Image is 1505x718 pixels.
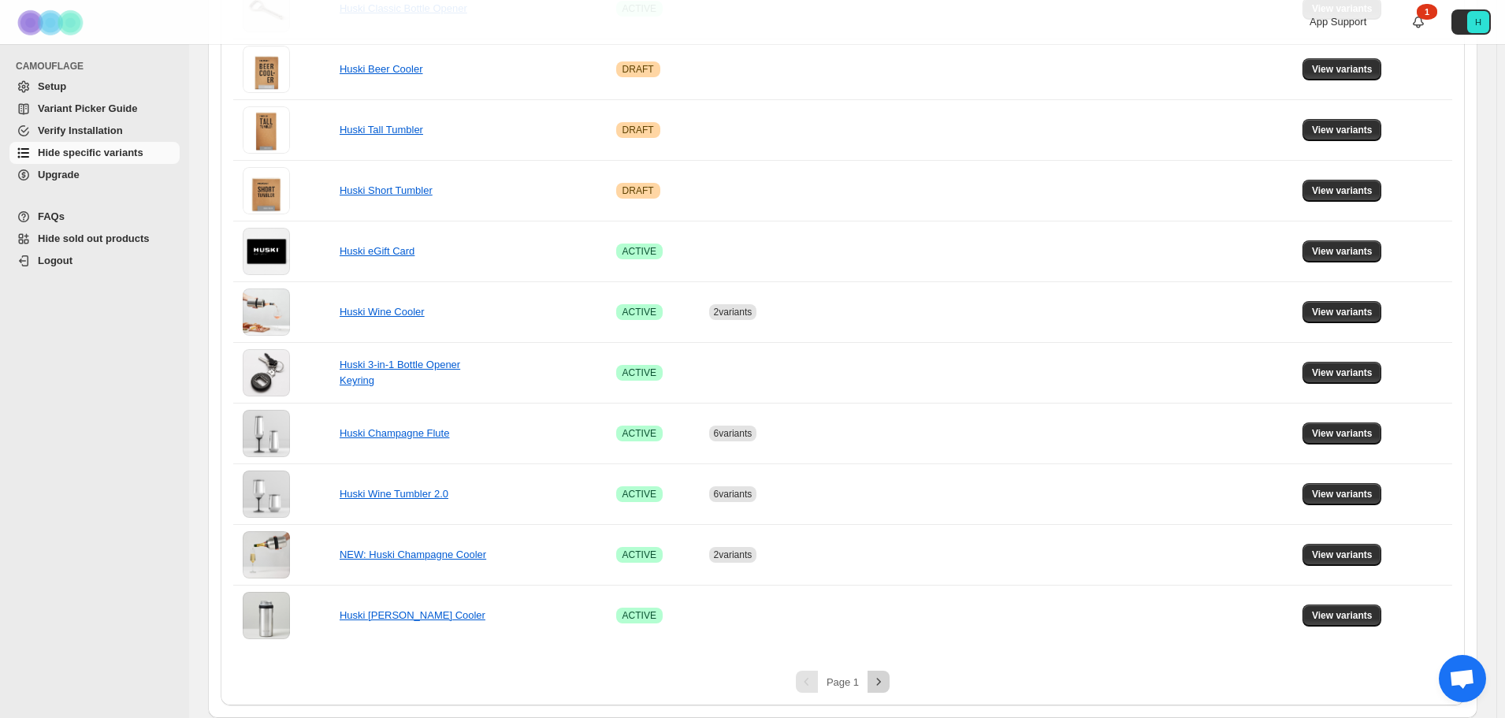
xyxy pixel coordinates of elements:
a: Huski Beer Cooler [340,63,423,75]
img: Huski 3-in-1 Bottle Opener Keyring [243,349,290,396]
span: ACTIVE [622,488,656,500]
span: ACTIVE [622,366,656,379]
button: View variants [1302,301,1382,323]
a: Hide specific variants [9,142,180,164]
text: H [1475,17,1481,27]
div: 1 [1417,4,1437,20]
img: Huski Champagne Flute [243,410,290,457]
span: ACTIVE [622,427,656,440]
span: View variants [1312,366,1373,379]
button: View variants [1302,362,1382,384]
span: 2 variants [714,549,752,560]
button: View variants [1302,605,1382,627]
span: ACTIVE [622,306,656,318]
span: Page 1 [827,676,859,688]
span: 6 variants [714,489,752,500]
button: View variants [1302,240,1382,262]
a: Huski eGift Card [340,245,414,257]
span: 2 variants [714,307,752,318]
span: DRAFT [622,184,654,197]
span: ACTIVE [622,549,656,561]
a: Variant Picker Guide [9,98,180,120]
a: Verify Installation [9,120,180,142]
span: Verify Installation [38,125,123,136]
a: Huski Short Tumbler [340,184,433,196]
button: Avatar with initials H [1451,9,1491,35]
span: View variants [1312,184,1373,197]
span: View variants [1312,63,1373,76]
img: Huski Short Tumbler [243,167,290,214]
span: ACTIVE [622,245,656,258]
a: Huski Tall Tumbler [340,124,423,136]
span: Upgrade [38,169,80,180]
span: View variants [1312,609,1373,622]
a: FAQs [9,206,180,228]
button: View variants [1302,544,1382,566]
span: View variants [1312,124,1373,136]
img: Camouflage [13,1,91,44]
a: Huski Wine Tumbler 2.0 [340,488,448,500]
button: View variants [1302,483,1382,505]
a: Huski Champagne Flute [340,427,449,439]
span: DRAFT [622,124,654,136]
img: Huski Wine Tumbler 2.0 [243,471,290,518]
span: ACTIVE [622,609,656,622]
img: NEW: Huski Champagne Cooler [243,531,290,578]
span: FAQs [38,210,65,222]
img: Huski Tall Tumbler [243,106,290,154]
span: View variants [1312,427,1373,440]
a: Upgrade [9,164,180,186]
span: View variants [1312,488,1373,500]
button: View variants [1302,119,1382,141]
span: Setup [38,80,66,92]
span: DRAFT [622,63,654,76]
a: Huski [PERSON_NAME] Cooler [340,609,485,621]
span: Logout [38,255,72,266]
a: Hide sold out products [9,228,180,250]
img: Huski eGift Card [243,228,290,275]
button: View variants [1302,180,1382,202]
button: View variants [1302,422,1382,445]
a: 1 [1410,14,1426,30]
a: Huski 3-in-1 Bottle Opener Keyring [340,359,460,386]
a: NEW: Huski Champagne Cooler [340,549,486,560]
span: CAMOUFLAGE [16,60,181,73]
span: App Support [1310,16,1366,28]
span: Variant Picker Guide [38,102,137,114]
img: Huski Seltzer Cooler [243,592,290,639]
img: Huski Beer Cooler [243,46,290,93]
a: Huski Wine Cooler [340,306,425,318]
img: Huski Wine Cooler [243,288,290,336]
span: 6 variants [714,428,752,439]
nav: Pagination [233,671,1452,693]
button: Next [868,671,890,693]
span: Avatar with initials H [1467,11,1489,33]
span: Hide specific variants [38,147,143,158]
a: Setup [9,76,180,98]
button: View variants [1302,58,1382,80]
a: Open chat [1439,655,1486,702]
span: View variants [1312,245,1373,258]
span: Hide sold out products [38,233,150,244]
a: Logout [9,250,180,272]
span: View variants [1312,306,1373,318]
span: View variants [1312,549,1373,561]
